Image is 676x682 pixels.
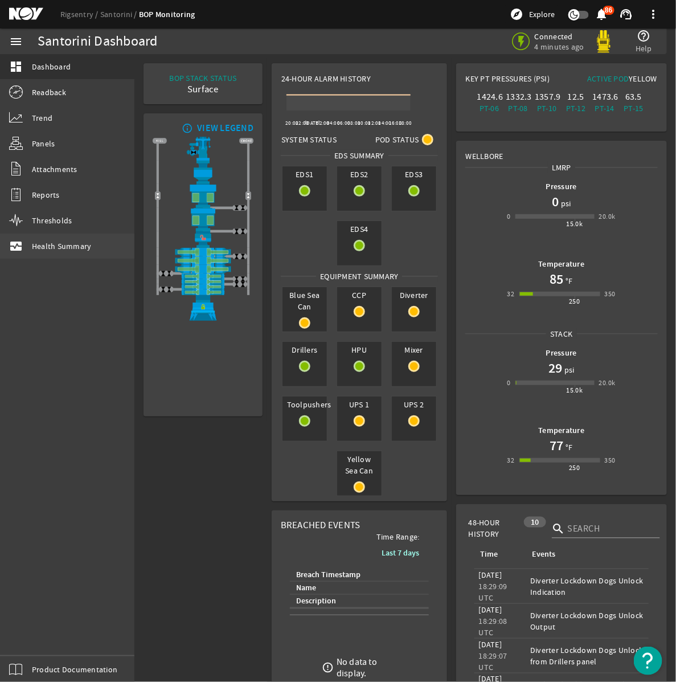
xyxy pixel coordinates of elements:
[233,281,240,288] img: ValveClose.png
[530,644,644,667] div: Diverter Lockdown Dogs Unlock from Drillers panel
[507,288,515,300] div: 32
[552,193,559,211] h1: 0
[240,281,246,288] img: ValveClose.png
[637,29,651,43] mat-icon: help_outline
[100,9,139,19] a: Santorini
[507,377,511,389] div: 0
[32,215,72,226] span: Thresholds
[240,254,246,260] img: ValveClose.png
[479,616,507,638] legacy-datetime-component: 18:29:08 UTC
[153,137,253,161] img: RiserAdapter.png
[506,91,530,103] div: 1332.3
[505,5,559,23] button: Explore
[240,228,246,235] img: ValveClose.png
[32,112,52,124] span: Trend
[358,120,371,126] text: 10:00
[535,42,584,52] span: 4 minutes ago
[281,519,360,531] span: Breached Events
[379,120,392,126] text: 14:00
[294,595,420,607] div: Description
[389,120,402,126] text: 16:00
[337,397,382,413] span: UPS 1
[535,103,559,114] div: PT-10
[567,218,583,230] div: 15.0k
[153,161,253,184] img: FlexJoint.png
[139,9,195,20] a: BOP Monitoring
[530,548,640,561] div: Events
[621,91,646,103] div: 63.5
[550,436,564,455] h1: 77
[599,377,616,389] div: 20.0k
[546,348,577,358] b: Pressure
[392,342,436,358] span: Mixer
[296,120,309,126] text: 22:00
[593,103,617,114] div: PT-14
[32,138,55,149] span: Panels
[524,517,546,528] div: 10
[153,248,253,256] img: ShearRamOpen.png
[282,166,327,182] span: EDS1
[507,211,511,222] div: 0
[327,120,340,126] text: 04:00
[457,141,666,162] div: Wellbore
[399,120,412,126] text: 18:00
[479,605,502,615] legacy-datetime-component: [DATE]
[392,397,436,413] span: UPS 2
[562,364,575,375] span: psi
[510,7,523,21] mat-icon: explore
[316,271,402,282] span: Equipment Summary
[179,124,193,133] mat-icon: info_outline
[392,287,436,303] span: Diverter
[479,651,507,672] legacy-datetime-component: 18:29:07 UTC
[621,103,646,114] div: PT-15
[550,270,564,288] h1: 85
[155,193,161,199] img: Valve2Open.png
[32,240,92,252] span: Health Summary
[564,103,588,114] div: PT-12
[599,211,616,222] div: 20.0k
[160,287,166,293] img: ValveClose.png
[337,342,382,358] span: HPU
[317,120,330,126] text: 02:00
[535,91,559,103] div: 1357.9
[479,548,517,561] div: Time
[640,1,667,28] button: more_vert
[337,287,382,303] span: CCP
[548,162,575,173] span: LMRP
[605,455,616,466] div: 350
[569,462,580,473] div: 250
[568,522,651,536] input: Search
[347,120,360,126] text: 08:00
[240,205,246,211] img: ValveClose.png
[569,296,580,307] div: 250
[469,517,519,540] span: 48-Hour History
[281,73,371,84] span: 24-Hour Alarm History
[337,221,382,237] span: EDS4
[367,531,429,542] span: Time Range:
[535,31,584,42] span: Connected
[233,276,240,282] img: ValveClose.png
[546,181,577,192] b: Pressure
[281,134,337,145] span: System Status
[245,193,252,199] img: Valve2Open.png
[153,289,253,295] img: PipeRamOpen.png
[153,273,253,279] img: PipeRamOpen.png
[382,548,420,558] b: Last 7 days
[233,205,240,211] img: ValveClose.png
[368,120,382,126] text: 12:00
[282,342,327,358] span: Drillers
[619,7,633,21] mat-icon: support_agent
[466,73,562,89] div: Key PT Pressures (PSI)
[337,451,382,479] span: Yellow Sea Can
[337,166,382,182] span: EDS2
[593,91,617,103] div: 1473.6
[197,122,253,134] div: VIEW LEGEND
[282,287,327,315] span: Blue Sea Can
[166,271,173,277] img: ValveClose.png
[166,287,173,293] img: ValveClose.png
[296,595,336,607] div: Description
[337,120,350,126] text: 06:00
[153,208,253,231] img: LowerAnnularOpen.png
[330,150,388,161] span: EDS SUMMARY
[564,442,573,453] span: °F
